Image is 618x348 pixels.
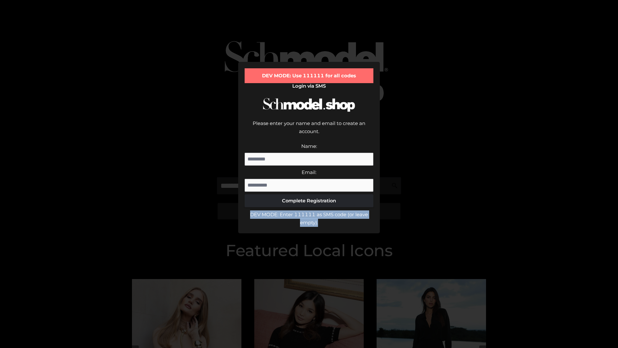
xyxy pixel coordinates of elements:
button: Complete Registration [245,194,373,207]
div: Please enter your name and email to create an account. [245,119,373,142]
h2: Login via SMS [245,83,373,89]
div: DEV MODE: Use 111111 for all codes [245,68,373,83]
img: Schmodel Logo [261,92,357,118]
label: Name: [301,143,317,149]
div: DEV MODE: Enter 111111 as SMS code (or leave empty). [245,210,373,227]
label: Email: [302,169,316,175]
